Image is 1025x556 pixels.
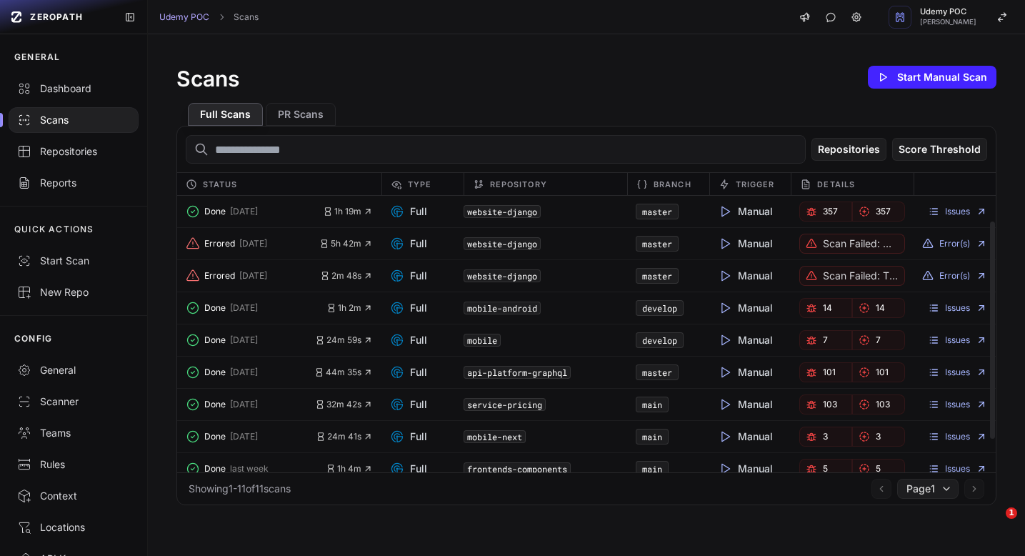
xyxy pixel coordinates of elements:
span: Page 1 [906,482,935,496]
span: 2m 48s [320,270,373,282]
span: last week [230,463,269,475]
button: 103 [799,394,852,414]
button: Done [DATE] [186,362,315,382]
a: 101 [852,362,905,382]
span: Full [390,397,427,412]
a: 101 [799,362,852,382]
span: Trigger [736,176,775,193]
p: GENERAL [14,51,60,63]
span: Done [204,399,226,410]
a: master [642,367,672,378]
span: 5 [876,463,881,475]
a: ZEROPATH [6,6,113,29]
a: master [642,270,672,282]
button: 32m 42s [315,399,373,410]
button: Done [DATE] [186,394,316,414]
span: [PERSON_NAME] [920,19,976,26]
p: QUICK ACTIONS [14,224,94,235]
span: 3 [876,431,881,442]
a: Udemy POC [159,11,209,23]
span: [DATE] [230,367,258,378]
code: mobile-android [464,302,541,314]
button: Repositories [811,138,886,161]
div: Start Scan [17,254,130,268]
div: Scanner [17,394,130,409]
button: 103 [852,394,905,414]
span: Full [390,430,427,444]
span: Type [408,176,431,193]
button: 5 [852,459,905,479]
h1: Scans [176,66,239,91]
a: 3 [852,427,905,447]
span: 1 [1006,507,1017,519]
span: Done [204,463,226,475]
button: Score Threshold [892,138,987,161]
button: 7 [852,330,905,350]
span: Manual [718,365,773,379]
span: 101 [876,367,889,378]
code: frontends-components [464,462,571,475]
button: 1h 4m [326,463,373,475]
span: Manual [718,462,773,476]
span: 5 [823,463,828,475]
button: 7 [799,330,852,350]
p: Scan failed: An unknown error occurred. We're investigating it. [823,237,899,251]
div: Rules [17,457,130,472]
span: 103 [823,399,837,410]
span: [DATE] [230,302,258,314]
span: 357 [823,206,838,217]
button: Scan failed: An unknown error occurred. We're investigating it. [799,234,905,254]
button: 44m 35s [314,367,373,378]
button: 24m 41s [316,431,373,442]
span: [DATE] [239,270,267,282]
code: service-pricing [464,398,546,411]
span: ZEROPATH [30,11,83,23]
iframe: Intercom live chat [976,507,1011,542]
span: 5h 42m [319,238,373,249]
span: Status [203,176,238,193]
code: mobile-next [464,430,526,443]
span: [DATE] [239,238,267,249]
a: 5 [799,459,852,479]
span: Repository [490,176,547,193]
code: api-platform-graphql [464,366,571,379]
a: Issues [928,431,987,442]
div: Reports [17,176,130,190]
button: 24m 59s [315,334,373,346]
span: Manual [718,237,773,251]
span: Full [390,365,427,379]
button: Start Manual Scan [868,66,996,89]
span: [DATE] [230,399,258,410]
span: 101 [823,367,836,378]
span: Full [390,462,427,476]
p: CONFIG [14,333,52,344]
a: 357 [799,202,852,222]
a: develop [642,334,677,346]
button: 1h 2m [326,302,373,314]
a: master [642,206,672,217]
button: 1h 19m [323,206,373,217]
a: 14 [852,298,905,318]
button: Page1 [897,479,959,499]
button: 3 [799,427,852,447]
button: Done [DATE] [186,298,327,318]
div: Locations [17,520,130,535]
button: Errored [DATE] [186,234,320,254]
p: Scan failed: The repository is too large for your paid plan. Contact support. [823,269,899,283]
button: PR Scans [266,103,336,126]
a: Issues [928,463,987,475]
span: Done [204,302,226,314]
a: Issues [928,302,987,314]
span: Manual [718,269,773,283]
button: Errored [DATE] [186,266,321,286]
